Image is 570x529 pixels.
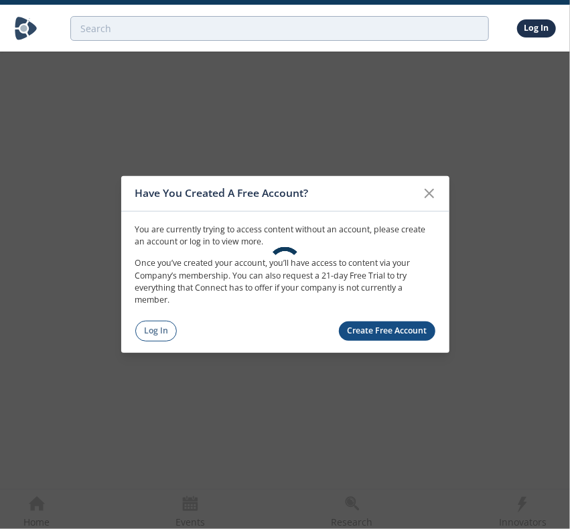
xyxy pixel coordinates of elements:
input: Advanced Search [70,16,489,41]
p: Once you’ve created your account, you’ll have access to content via your Company’s membership. Yo... [135,257,435,307]
a: Log In [517,19,556,37]
img: Home [14,17,38,40]
a: Create Free Account [339,321,435,341]
div: Have You Created A Free Account? [135,181,417,206]
p: You are currently trying to access content without an account, please create an account or log in... [135,223,435,248]
a: Log In [135,321,177,342]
